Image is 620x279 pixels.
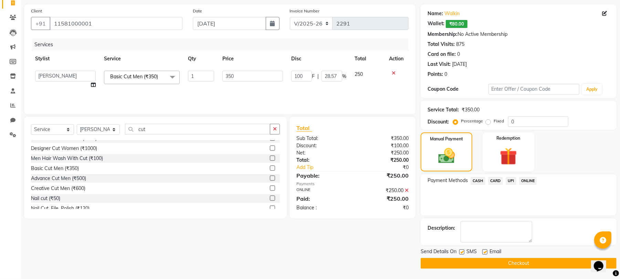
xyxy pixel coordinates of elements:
div: ₹250.00 [353,187,414,194]
span: F [312,73,315,80]
input: Enter Offer / Coupon Code [488,84,579,94]
th: Stylist [31,51,100,67]
span: 250 [355,71,363,77]
th: Total [350,51,385,67]
span: % [342,73,346,80]
div: ₹250.00 [353,157,414,164]
div: Discount: [428,118,449,126]
label: Redemption [496,135,520,141]
span: ₹80.00 [446,20,467,28]
div: ₹0 [363,164,414,171]
div: Payable: [291,171,353,180]
div: Creative Cut Men (₹600) [31,185,85,192]
input: Search or Scan [125,124,270,134]
div: Sub Total: [291,135,353,142]
th: Service [100,51,184,67]
label: Manual Payment [430,136,463,142]
img: _cash.svg [433,146,460,166]
div: Paid: [291,195,353,203]
div: 0 [457,51,460,58]
div: [DATE] [452,61,467,68]
th: Qty [184,51,218,67]
iframe: chat widget [591,251,613,272]
div: Name: [428,10,443,17]
div: Card on file: [428,51,456,58]
label: Date [193,8,202,14]
div: ₹250.00 [353,149,414,157]
div: ₹350.00 [462,106,480,113]
div: Advance Cut Men (₹500) [31,175,86,182]
span: Total [296,124,312,132]
a: x [158,73,161,80]
span: ONLINE [519,177,537,185]
th: Price [218,51,287,67]
input: Search by Name/Mobile/Email/Code [50,17,182,30]
span: CASH [471,177,485,185]
div: Membership: [428,31,458,38]
div: Discount: [291,142,353,149]
div: Basic Cut Men (₹350) [31,165,79,172]
th: Action [385,51,409,67]
div: Points: [428,71,443,78]
div: Description: [428,225,455,232]
div: Wallet: [428,20,444,28]
label: Invoice Number [290,8,320,14]
div: Services [32,38,414,51]
span: Email [490,248,501,257]
span: Payment Methods [428,177,468,184]
div: ONLINE [291,187,353,194]
button: +91 [31,17,50,30]
div: 875 [456,41,464,48]
span: CARD [488,177,503,185]
a: Walkin [444,10,460,17]
div: ₹0 [353,204,414,211]
div: Total: [291,157,353,164]
div: ₹100.00 [353,142,414,149]
span: Send Details On [421,248,456,257]
div: Nail Cut ,File, Polish (₹120) [31,205,90,212]
a: Add Tip [291,164,363,171]
div: ₹250.00 [353,195,414,203]
label: Fixed [494,118,504,124]
div: Coupon Code [428,86,488,93]
span: | [317,73,319,80]
div: No Active Membership [428,31,610,38]
div: Designer Cut Women (₹1000) [31,145,97,152]
div: Net: [291,149,353,157]
span: Basic Cut Men (₹350) [110,73,158,80]
span: SMS [466,248,477,257]
div: Men Hair Wash With Cut (₹100) [31,155,103,162]
th: Disc [287,51,350,67]
span: UPI [506,177,516,185]
div: Nail cut (₹50) [31,195,60,202]
button: Apply [582,84,602,94]
div: Balance : [291,204,353,211]
div: Last Visit: [428,61,451,68]
div: ₹350.00 [353,135,414,142]
div: Total Visits: [428,41,455,48]
div: 0 [444,71,447,78]
img: _gift.svg [494,146,523,167]
label: Percentage [461,118,483,124]
div: Service Total: [428,106,459,113]
button: Checkout [421,258,617,269]
label: Client [31,8,42,14]
div: ₹250.00 [353,171,414,180]
div: Payments [296,181,409,187]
